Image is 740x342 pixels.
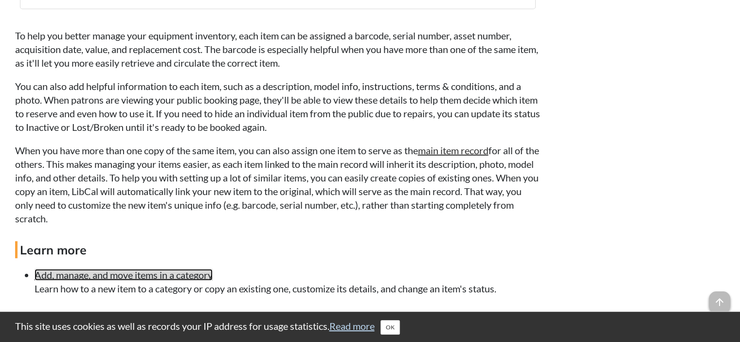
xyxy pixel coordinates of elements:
[15,79,541,134] p: You can also add helpful information to each item, such as a description, model info, instruction...
[15,29,541,70] p: To help you better manage your equipment inventory, each item can be assigned a barcode, serial n...
[35,268,541,295] li: Learn how to a new item to a category or copy an existing one, customize its details, and change ...
[15,144,541,225] p: When you have more than one copy of the same item, you can also assign one item to serve as the f...
[35,269,213,281] a: Add, manage, and move items in a category
[709,291,730,313] span: arrow_upward
[709,292,730,304] a: arrow_upward
[15,241,541,258] h4: Learn more
[5,319,735,335] div: This site uses cookies as well as records your IP address for usage statistics.
[329,320,375,332] a: Read more
[418,144,488,156] a: main item record
[380,320,400,335] button: Close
